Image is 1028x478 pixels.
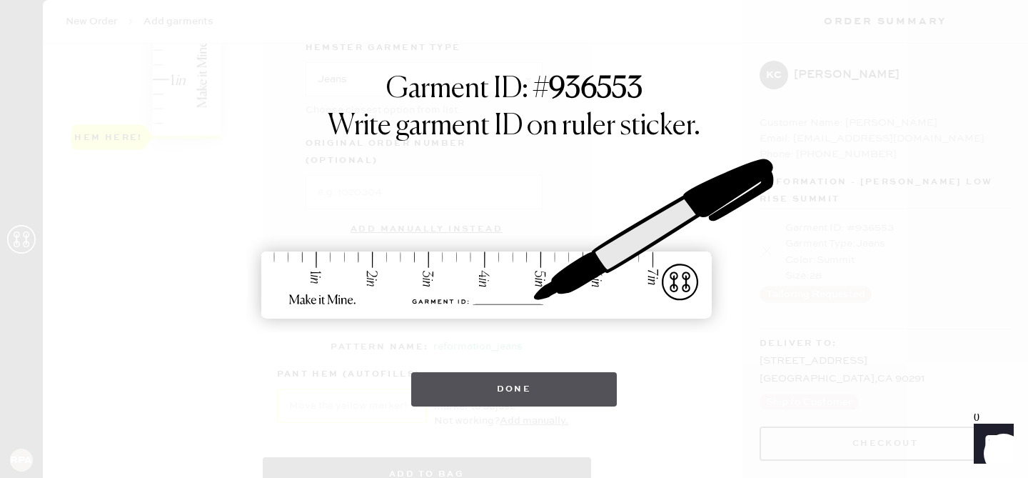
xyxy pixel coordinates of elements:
[411,372,618,407] button: Done
[386,72,642,109] h1: Garment ID: #
[960,414,1022,475] iframe: Front Chat
[549,75,642,104] strong: 936553
[246,122,782,358] img: ruler-sticker-sharpie.svg
[328,109,700,144] h1: Write garment ID on ruler sticker.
